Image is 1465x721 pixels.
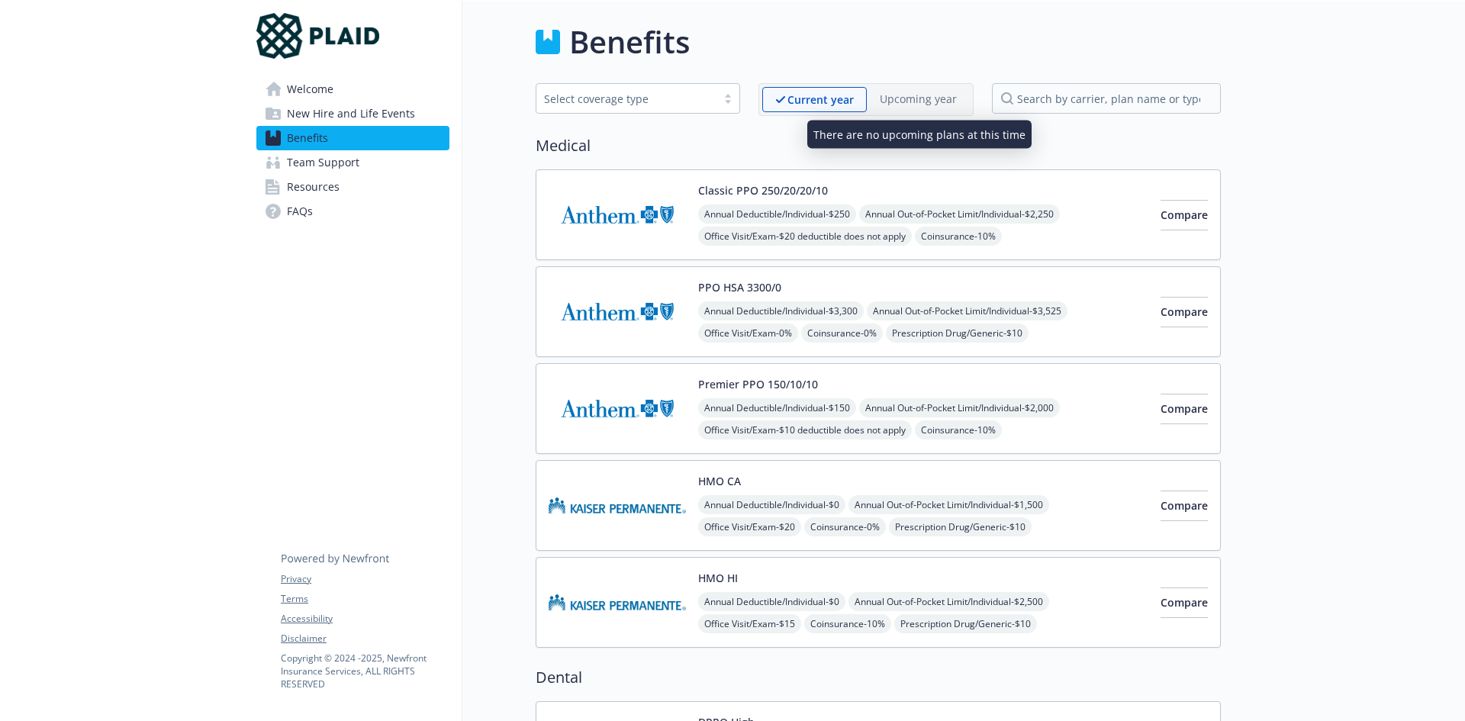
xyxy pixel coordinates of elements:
span: Coinsurance - 10% [915,420,1002,439]
span: Office Visit/Exam - $20 deductible does not apply [698,227,912,246]
span: Annual Deductible/Individual - $0 [698,495,845,514]
span: Prescription Drug/Generic - $10 [889,517,1032,536]
span: FAQs [287,199,313,224]
span: Annual Out-of-Pocket Limit/Individual - $3,525 [867,301,1067,320]
span: Compare [1161,595,1208,610]
input: search by carrier, plan name or type [992,83,1221,114]
a: Terms [281,592,449,606]
img: Anthem Blue Cross carrier logo [549,376,686,441]
p: Copyright © 2024 - 2025 , Newfront Insurance Services, ALL RIGHTS RESERVED [281,652,449,690]
button: Compare [1161,297,1208,327]
span: Compare [1161,208,1208,222]
a: Resources [256,175,449,199]
a: Privacy [281,572,449,586]
span: Benefits [287,126,328,150]
button: Compare [1161,200,1208,230]
span: Annual Out-of-Pocket Limit/Individual - $2,250 [859,204,1060,224]
span: Compare [1161,304,1208,319]
h2: Dental [536,666,1221,689]
span: Upcoming year [867,87,970,112]
span: Office Visit/Exam - $10 deductible does not apply [698,420,912,439]
a: Accessibility [281,612,449,626]
button: HMO CA [698,473,741,489]
a: Team Support [256,150,449,175]
img: Kaiser Permanente of Hawaii carrier logo [549,570,686,635]
span: Annual Deductible/Individual - $3,300 [698,301,864,320]
img: Anthem Blue Cross carrier logo [549,279,686,344]
button: Compare [1161,394,1208,424]
img: Kaiser Permanente Insurance Company carrier logo [549,473,686,538]
span: Compare [1161,498,1208,513]
h1: Benefits [569,19,690,65]
span: Compare [1161,401,1208,416]
p: Upcoming year [880,91,957,107]
button: Compare [1161,587,1208,618]
span: Prescription Drug/Generic - $10 [894,614,1037,633]
button: Premier PPO 150/10/10 [698,376,818,392]
span: Prescription Drug/Generic - $10 [886,323,1029,343]
span: Annual Out-of-Pocket Limit/Individual - $1,500 [848,495,1049,514]
h2: Medical [536,134,1221,157]
span: Team Support [287,150,359,175]
p: Current year [787,92,854,108]
img: Anthem Blue Cross carrier logo [549,182,686,247]
a: Benefits [256,126,449,150]
a: Disclaimer [281,632,449,645]
span: Annual Out-of-Pocket Limit/Individual - $2,000 [859,398,1060,417]
div: Select coverage type [544,91,709,107]
a: FAQs [256,199,449,224]
span: Office Visit/Exam - $20 [698,517,801,536]
button: Compare [1161,491,1208,521]
span: Annual Out-of-Pocket Limit/Individual - $2,500 [848,592,1049,611]
button: Classic PPO 250/20/20/10 [698,182,828,198]
span: Coinsurance - 0% [804,517,886,536]
a: Welcome [256,77,449,101]
span: Coinsurance - 10% [804,614,891,633]
span: New Hire and Life Events [287,101,415,126]
button: PPO HSA 3300/0 [698,279,781,295]
span: Annual Deductible/Individual - $250 [698,204,856,224]
span: Resources [287,175,340,199]
span: Coinsurance - 10% [915,227,1002,246]
span: Welcome [287,77,333,101]
span: Office Visit/Exam - 0% [698,323,798,343]
span: Annual Deductible/Individual - $150 [698,398,856,417]
span: Office Visit/Exam - $15 [698,614,801,633]
button: HMO HI [698,570,738,586]
span: Annual Deductible/Individual - $0 [698,592,845,611]
a: New Hire and Life Events [256,101,449,126]
span: Coinsurance - 0% [801,323,883,343]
